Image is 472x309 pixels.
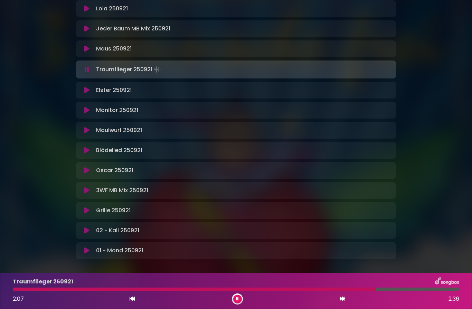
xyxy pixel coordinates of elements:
[96,45,132,53] p: Maus 250921
[96,166,133,175] p: Oscar 250921
[435,277,459,286] img: songbox-logo-white.png
[96,4,128,13] p: Lola 250921
[96,226,139,235] p: 02 - Kali 250921
[96,65,162,74] p: Traumflieger 250921
[96,246,143,255] p: 01 - Mond 250921
[13,278,73,286] p: Traumflieger 250921
[96,86,132,94] p: Elster 250921
[96,186,148,195] p: 3WF MB Mix 250921
[96,146,142,154] p: Blödelied 250921
[152,65,162,74] img: waveform4.gif
[96,25,170,33] p: Jeder Baum MB Mix 250921
[96,106,138,114] p: Monitor 250921
[96,206,131,215] p: Grille 250921
[96,126,142,134] p: Maulwurf 250921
